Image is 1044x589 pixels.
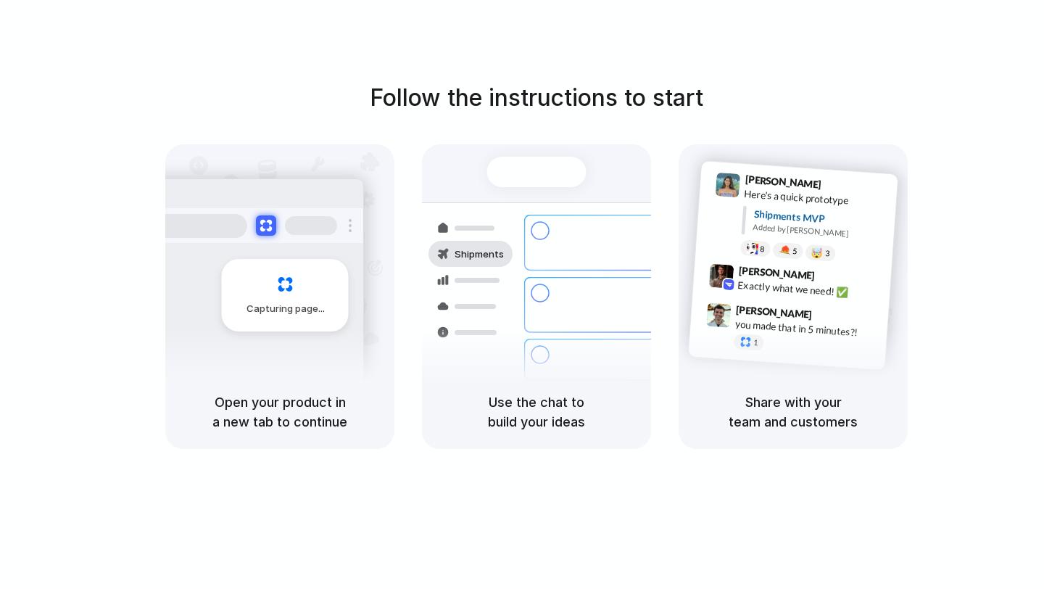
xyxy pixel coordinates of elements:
[737,278,882,302] div: Exactly what we need! ✅
[816,309,846,326] span: 9:47 AM
[745,171,821,192] span: [PERSON_NAME]
[183,392,377,432] h5: Open your product in a new tab to continue
[753,339,758,347] span: 1
[792,247,797,255] span: 5
[736,302,813,323] span: [PERSON_NAME]
[825,250,830,258] span: 3
[696,392,890,432] h5: Share with your team and customers
[826,178,855,196] span: 9:41 AM
[760,245,765,253] span: 8
[753,207,887,231] div: Shipments MVP
[370,81,703,115] h1: Follow the instructions to start
[744,186,889,211] div: Here's a quick prototype
[738,263,815,284] span: [PERSON_NAME]
[753,221,886,242] div: Added by [PERSON_NAME]
[246,302,327,316] span: Capturing page
[819,270,849,287] span: 9:42 AM
[811,248,824,259] div: 🤯
[455,247,504,262] span: Shipments
[734,317,879,342] div: you made that in 5 minutes?!
[439,392,634,432] h5: Use the chat to build your ideas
